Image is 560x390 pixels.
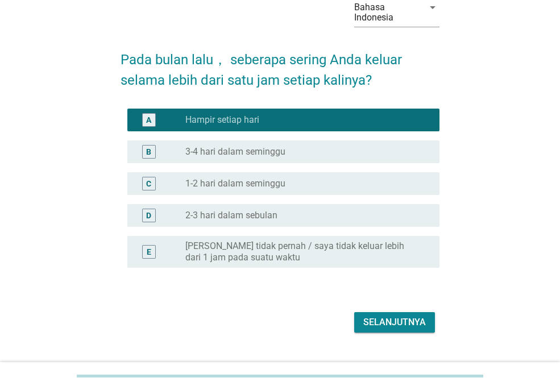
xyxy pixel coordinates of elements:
div: E [147,246,151,258]
h2: Pada bulan lalu， seberapa sering Anda keluar selama lebih dari satu jam setiap kalinya? [121,38,439,90]
div: Bahasa Indonesia [354,2,417,23]
div: D [146,209,151,221]
div: A [146,114,151,126]
label: 3-4 hari dalam seminggu [185,146,285,157]
button: Selanjutnya [354,312,435,333]
label: [PERSON_NAME] tidak pernah / saya tidak keluar lebih dari 1 jam pada suatu waktu [185,240,421,263]
label: Hampir setiap hari [185,114,259,126]
i: arrow_drop_down [426,1,439,14]
div: Selanjutnya [363,316,426,329]
div: C [146,177,151,189]
label: 1-2 hari dalam seminggu [185,178,285,189]
label: 2-3 hari dalam sebulan [185,210,277,221]
div: B [146,146,151,157]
